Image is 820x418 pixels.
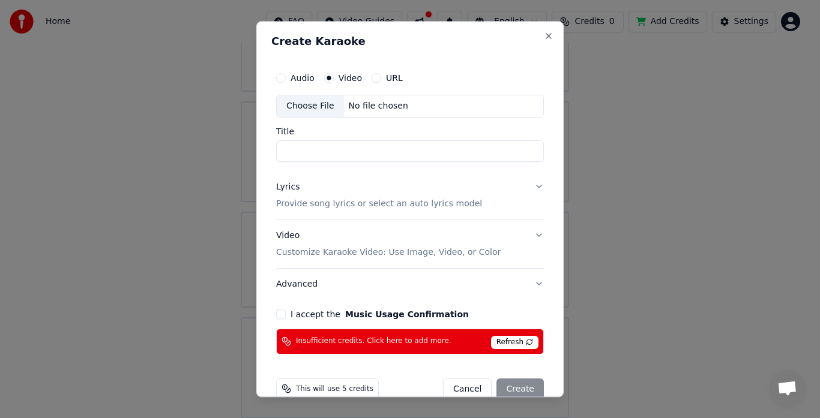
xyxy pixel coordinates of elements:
[271,36,549,47] h2: Create Karaoke
[276,220,544,268] button: VideoCustomize Karaoke Video: Use Image, Video, or Color
[276,198,482,210] p: Provide song lyrics or select an auto lyrics model
[291,74,315,82] label: Audio
[345,310,469,318] button: I accept the
[277,95,344,117] div: Choose File
[339,74,362,82] label: Video
[443,378,492,400] button: Cancel
[344,100,413,112] div: No file chosen
[276,172,544,219] button: LyricsProvide song lyrics or select an auto lyrics model
[276,269,544,300] button: Advanced
[276,246,501,258] p: Customize Karaoke Video: Use Image, Video, or Color
[491,336,538,349] span: Refresh
[291,310,469,318] label: I accept the
[386,74,403,82] label: URL
[276,181,300,193] div: Lyrics
[276,230,501,258] div: Video
[296,336,451,346] span: Insufficient credits. Click here to add more.
[276,127,544,136] label: Title
[296,384,373,394] span: This will use 5 credits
